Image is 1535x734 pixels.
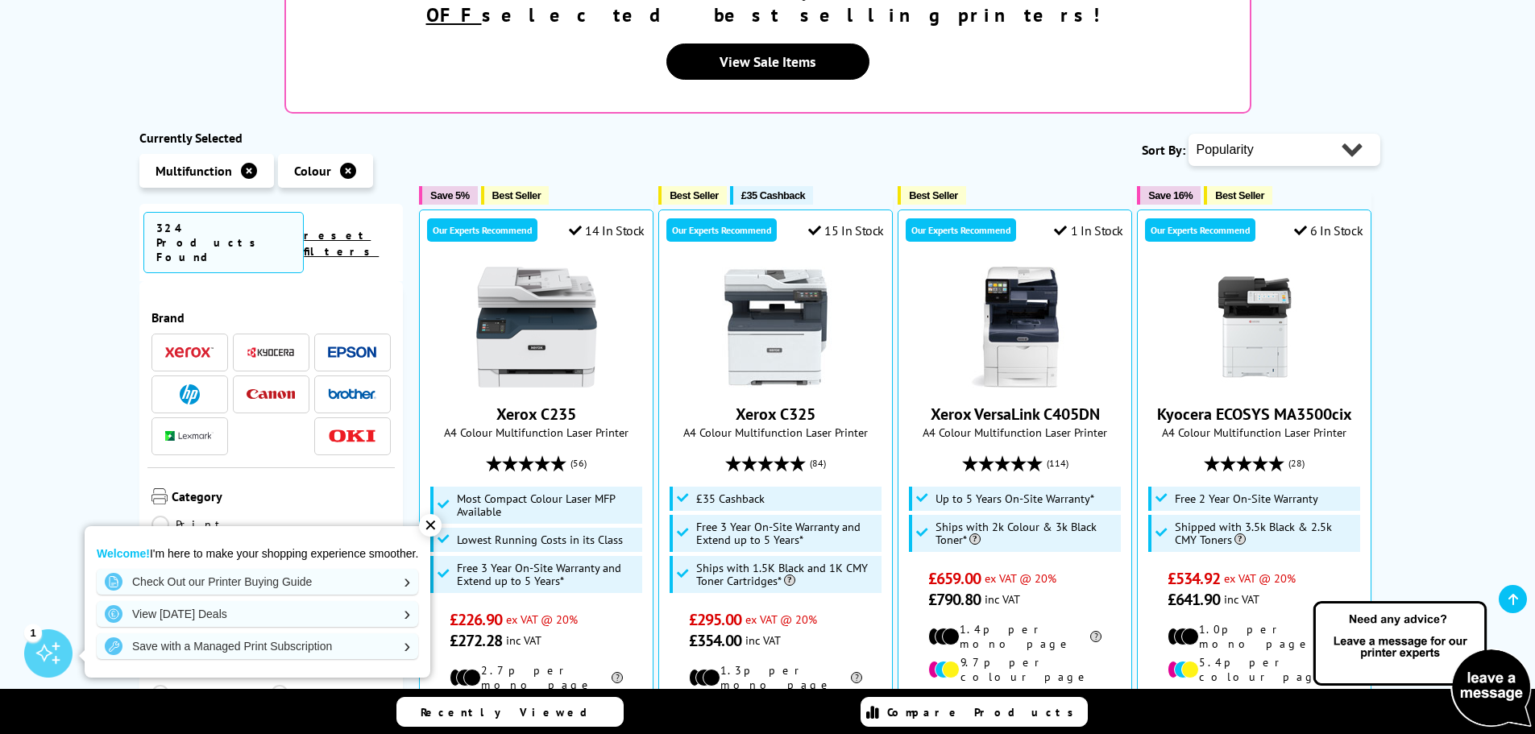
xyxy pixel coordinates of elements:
[985,591,1020,607] span: inc VAT
[696,492,765,505] span: £35 Cashback
[1054,222,1123,238] div: 1 In Stock
[151,685,272,703] a: A3
[139,130,404,146] div: Currently Selected
[898,186,966,205] button: Best Seller
[1047,448,1068,479] span: (114)
[450,663,623,692] li: 2.7p per mono page
[247,389,295,400] img: Canon
[906,218,1016,242] div: Our Experts Recommend
[696,562,878,587] span: Ships with 1.5K Black and 1K CMY Toner Cartridges*
[955,267,1076,388] img: Xerox VersaLink C405DN
[328,342,376,363] a: Epson
[419,514,442,537] div: ✕
[696,520,878,546] span: Free 3 Year On-Site Warranty and Extend up to 5 Years*
[1288,448,1305,479] span: (28)
[1194,375,1315,391] a: Kyocera ECOSYS MA3500cix
[666,218,777,242] div: Our Experts Recommend
[506,612,578,627] span: ex VAT @ 20%
[1168,655,1341,684] li: 5.4p per colour page
[97,546,418,561] p: I'm here to make your shopping experience smoother.
[151,516,272,551] a: Print Only
[97,569,418,595] a: Check Out our Printer Buying Guide
[419,186,477,205] button: Save 5%
[931,404,1100,425] a: Xerox VersaLink C405DN
[730,186,813,205] button: £35 Cashback
[24,624,42,641] div: 1
[1224,570,1296,586] span: ex VAT @ 20%
[457,492,639,518] span: Most Compact Colour Laser MFP Available
[1168,622,1341,651] li: 1.0p per mono page
[450,630,502,651] span: £272.28
[1309,599,1535,731] img: Open Live Chat window
[689,663,862,692] li: 1.3p per mono page
[736,404,815,425] a: Xerox C325
[165,431,214,441] img: Lexmark
[1294,222,1363,238] div: 6 In Stock
[421,705,604,719] span: Recently Viewed
[928,622,1101,651] li: 1.4p per mono page
[492,189,541,201] span: Best Seller
[156,163,232,179] span: Multifunction
[1175,520,1357,546] span: Shipped with 3.5k Black & 2.5k CMY Toners
[450,609,502,630] span: £226.90
[1168,589,1220,610] span: £641.90
[97,633,418,659] a: Save with a Managed Print Subscription
[666,44,869,80] a: View Sale Items
[928,589,981,610] span: £790.80
[716,375,836,391] a: Xerox C325
[427,218,537,242] div: Our Experts Recommend
[906,425,1123,440] span: A4 Colour Multifunction Laser Printer
[172,488,392,508] span: Category
[745,632,781,648] span: inc VAT
[1175,492,1318,505] span: Free 2 Year On-Site Warranty
[1215,189,1264,201] span: Best Seller
[985,570,1056,586] span: ex VAT @ 20%
[741,189,805,201] span: £35 Cashback
[476,267,597,388] img: Xerox C235
[396,697,624,727] a: Recently Viewed
[689,609,741,630] span: £295.00
[936,492,1094,505] span: Up to 5 Years On-Site Warranty*
[165,384,214,404] a: HP
[909,189,958,201] span: Best Seller
[928,655,1101,684] li: 9.7p per colour page
[496,404,576,425] a: Xerox C235
[328,426,376,446] a: OKI
[180,384,200,404] img: HP
[887,705,1082,719] span: Compare Products
[430,189,469,201] span: Save 5%
[328,346,376,359] img: Epson
[328,429,376,443] img: OKI
[247,342,295,363] a: Kyocera
[1168,568,1220,589] span: £534.92
[1145,218,1255,242] div: Our Experts Recommend
[165,342,214,363] a: Xerox
[143,212,305,273] span: 324 Products Found
[294,163,331,179] span: Colour
[1194,267,1315,388] img: Kyocera ECOSYS MA3500cix
[247,346,295,359] img: Kyocera
[97,601,418,627] a: View [DATE] Deals
[570,448,587,479] span: (56)
[670,189,719,201] span: Best Seller
[667,425,884,440] span: A4 Colour Multifunction Laser Printer
[328,384,376,404] a: Brother
[1148,189,1193,201] span: Save 16%
[247,384,295,404] a: Canon
[1204,186,1272,205] button: Best Seller
[928,568,981,589] span: £659.00
[810,448,826,479] span: (84)
[457,533,623,546] span: Lowest Running Costs in its Class
[271,685,391,703] a: A4
[476,375,597,391] a: Xerox C235
[569,222,645,238] div: 14 In Stock
[97,547,150,560] strong: Welcome!
[689,630,741,651] span: £354.00
[808,222,884,238] div: 15 In Stock
[481,186,550,205] button: Best Seller
[861,697,1088,727] a: Compare Products
[745,612,817,627] span: ex VAT @ 20%
[1146,425,1363,440] span: A4 Colour Multifunction Laser Printer
[151,488,168,504] img: Category
[165,426,214,446] a: Lexmark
